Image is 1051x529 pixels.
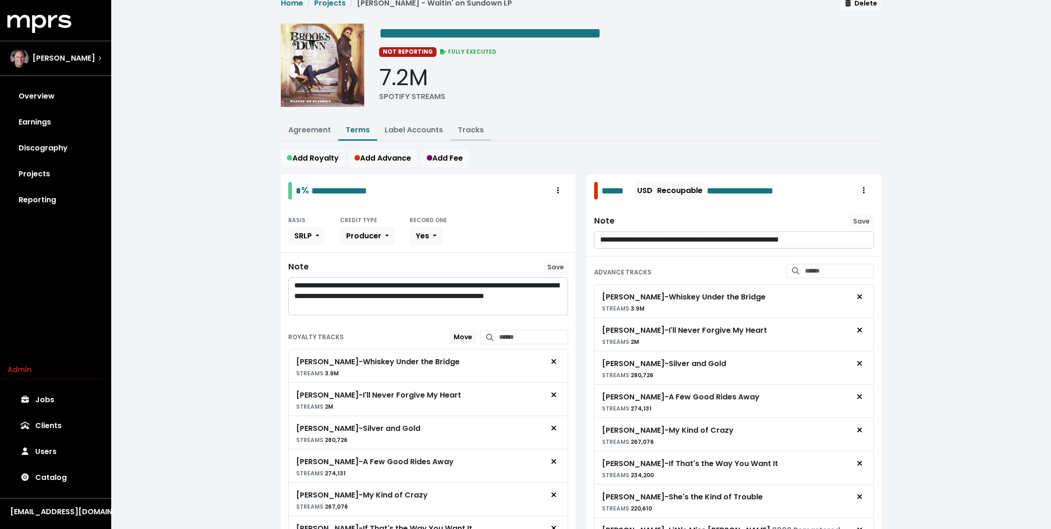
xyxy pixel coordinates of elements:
[296,369,323,377] span: STREAMS
[296,503,323,510] span: STREAMS
[854,182,874,199] button: Royalty administration options
[7,161,104,187] a: Projects
[7,413,104,439] a: Clients
[287,153,339,163] span: Add Royalty
[602,458,778,469] div: [PERSON_NAME] - If That's the Way You Want It
[346,124,370,135] a: Terms
[544,386,564,404] button: Remove royalty target
[410,216,447,224] small: RECORD ONE
[296,436,348,444] small: 280,726
[288,216,305,224] small: BASIS
[410,227,443,245] button: Yes
[296,436,323,444] span: STREAMS
[438,48,497,56] span: FULLY EXECUTED
[7,18,71,29] a: mprs logo
[296,469,346,477] small: 274,131
[379,64,445,91] div: 7.2M
[454,332,472,342] span: Move
[7,387,104,413] a: Jobs
[849,388,870,406] button: Remove advance target
[548,182,568,199] button: Royalty administration options
[849,455,870,473] button: Remove advance target
[602,471,629,479] span: STREAMS
[288,262,309,272] div: Note
[288,333,344,342] small: ROYALTY TRACKS
[296,423,420,434] div: [PERSON_NAME] - Silver and Gold
[385,124,443,135] a: Label Accounts
[657,185,703,196] span: Recoupable
[32,53,95,64] span: [PERSON_NAME]
[601,184,633,198] span: Edit value
[416,230,429,241] span: Yes
[301,184,309,197] span: %
[602,405,629,412] span: STREAMS
[602,471,654,479] small: 234,200
[707,184,807,198] span: Edit value
[311,186,367,195] span: Edit value
[849,488,870,506] button: Remove advance target
[296,356,460,367] div: [PERSON_NAME] - Whiskey Under the Bridge
[7,135,104,161] a: Discography
[602,504,629,512] span: STREAMS
[296,503,348,510] small: 267,076
[458,124,484,135] a: Tracks
[296,469,323,477] span: STREAMS
[296,403,333,411] small: 2M
[450,330,476,344] button: Move
[7,506,104,518] button: [EMAIL_ADDRESS][DOMAIN_NAME]
[635,182,655,199] button: USD
[7,109,104,135] a: Earnings
[849,322,870,339] button: Remove advance target
[594,216,614,226] div: Note
[379,47,437,56] span: NOT REPORTING
[544,486,564,504] button: Remove royalty target
[602,305,629,312] span: STREAMS
[296,186,301,195] span: Edit value
[602,438,629,446] span: STREAMS
[7,439,104,465] a: Users
[602,325,767,336] div: [PERSON_NAME] - I'll Never Forgive My Heart
[602,358,726,369] div: [PERSON_NAME] - Silver and Gold
[849,355,870,373] button: Remove advance target
[544,353,564,371] button: Remove royalty target
[427,153,463,163] span: Add Fee
[10,49,29,68] img: The selected account / producer
[421,149,469,167] button: Add Fee
[288,124,331,135] a: Agreement
[602,438,654,446] small: 267,076
[296,403,323,411] span: STREAMS
[281,24,364,107] img: Album cover for this project
[355,153,411,163] span: Add Advance
[637,185,652,196] span: USD
[379,91,445,102] div: SPOTIFY STREAMS
[849,422,870,439] button: Remove advance target
[348,149,417,167] button: Add Advance
[296,490,428,501] div: [PERSON_NAME] - My Kind of Crazy
[340,227,395,245] button: Producer
[294,230,312,241] span: SRLP
[296,456,454,467] div: [PERSON_NAME] - A Few Good Rides Away
[602,492,763,503] div: [PERSON_NAME] - She's the Kind of Trouble
[655,182,705,199] button: Recoupable
[602,405,652,412] small: 274,131
[281,149,345,167] button: Add Royalty
[805,264,874,278] input: Search for tracks by title and link them to this advance
[7,465,104,491] a: Catalog
[7,83,104,109] a: Overview
[602,392,760,403] div: [PERSON_NAME] - A Few Good Rides Away
[346,230,381,241] span: Producer
[602,371,629,379] span: STREAMS
[602,305,645,312] small: 3.9M
[594,268,652,277] small: ADVANCE TRACKS
[296,390,461,401] div: [PERSON_NAME] - I'll Never Forgive My Heart
[544,420,564,437] button: Remove royalty target
[602,371,653,379] small: 280,726
[602,504,652,512] small: 220,610
[7,187,104,213] a: Reporting
[499,330,568,344] input: Search for tracks by title and link them to this royalty
[849,288,870,306] button: Remove advance target
[602,338,639,346] small: 2M
[602,338,629,346] span: STREAMS
[602,425,734,436] div: [PERSON_NAME] - My Kind of Crazy
[10,506,101,517] div: [EMAIL_ADDRESS][DOMAIN_NAME]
